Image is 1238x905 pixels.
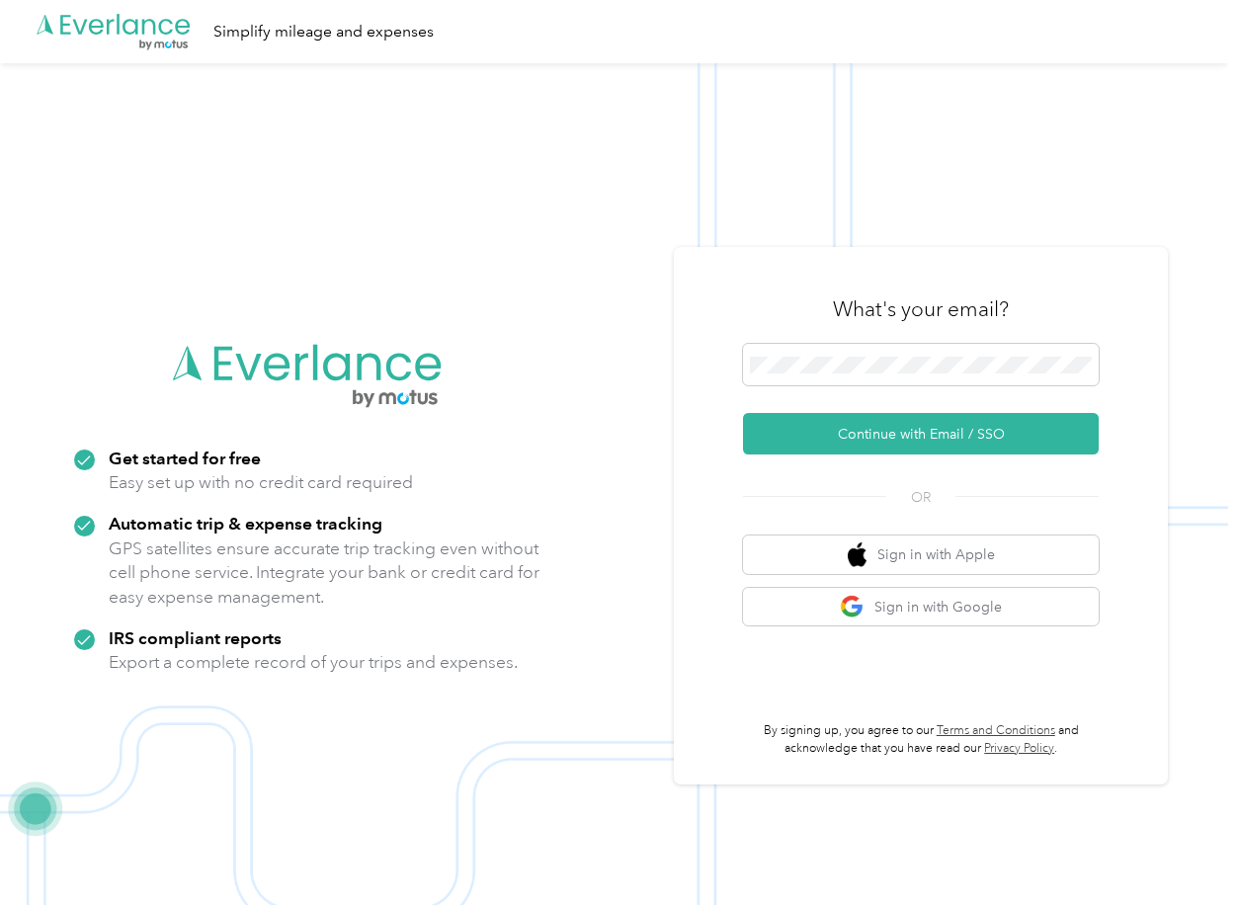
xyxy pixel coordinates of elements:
a: Terms and Conditions [937,723,1055,738]
p: GPS satellites ensure accurate trip tracking even without cell phone service. Integrate your bank... [109,536,540,610]
span: OR [886,487,955,508]
strong: IRS compliant reports [109,627,282,648]
p: Easy set up with no credit card required [109,470,413,495]
button: Continue with Email / SSO [743,413,1099,454]
img: google logo [840,595,865,619]
button: apple logoSign in with Apple [743,535,1099,574]
strong: Get started for free [109,448,261,468]
p: Export a complete record of your trips and expenses. [109,650,518,675]
h3: What's your email? [833,295,1009,323]
iframe: Everlance-gr Chat Button Frame [1127,794,1238,905]
img: apple logo [848,542,867,567]
p: By signing up, you agree to our and acknowledge that you have read our . [743,722,1099,757]
strong: Automatic trip & expense tracking [109,513,382,534]
div: Simplify mileage and expenses [213,20,434,44]
a: Privacy Policy [984,741,1054,756]
button: google logoSign in with Google [743,588,1099,626]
